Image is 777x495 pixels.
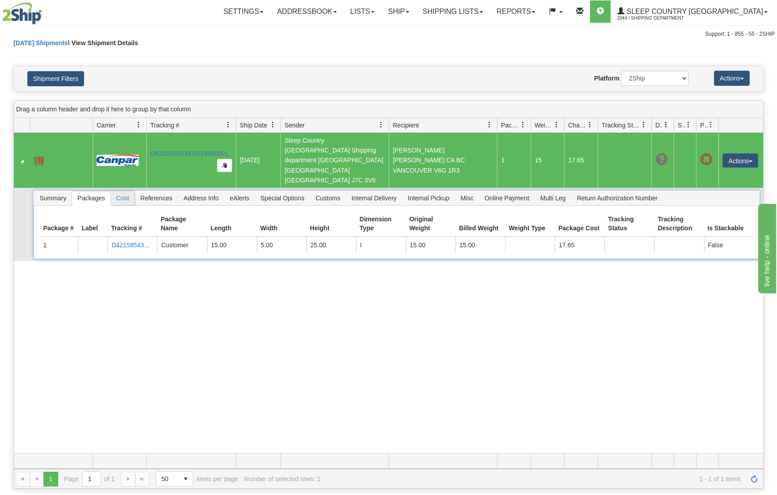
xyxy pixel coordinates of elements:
span: Weight [535,121,553,130]
iframe: chat widget [756,202,776,293]
span: Carrier [97,121,116,130]
a: Weight filter column settings [549,117,564,132]
td: Customer [157,237,207,253]
span: Tracking # [150,121,179,130]
span: Special Options [255,191,310,205]
button: Actions [722,153,758,168]
span: Address Info [178,191,224,205]
span: Return Authorization Number [572,191,663,205]
td: False [704,237,754,253]
a: Ship Date filter column settings [265,117,280,132]
th: Dimension Type [356,211,406,237]
span: 50 [161,474,173,483]
img: 14 - Canpar [97,155,139,166]
span: Misc [455,191,479,205]
label: Platform [594,74,620,83]
a: Ship [381,0,416,23]
td: 15.00 [455,237,505,253]
span: Sleep Country [GEOGRAPHIC_DATA] [624,8,763,15]
a: Addressbook [270,0,344,23]
a: Recipient filter column settings [482,117,497,132]
a: Shipment Issues filter column settings [681,117,696,132]
td: 17.65 [555,237,604,253]
span: Tracking Status [602,121,641,130]
span: Pickup Not Assigned [700,153,713,166]
a: Pickup Status filter column settings [703,117,718,132]
span: \ View Shipment Details [68,39,138,47]
th: Tracking Status [604,211,654,237]
a: Refresh [747,472,761,486]
span: Cost [111,191,135,205]
span: Pickup Status [700,121,708,130]
span: Recipient [393,121,419,130]
td: 1 [39,237,78,253]
span: 1 - 1 of 1 items [327,475,741,482]
span: Ship Date [240,121,267,130]
td: 25.00 [306,237,356,253]
span: Online Payment [479,191,535,205]
span: Page sizes drop down [156,471,193,487]
td: 5.00 [257,237,306,253]
span: select [178,472,193,486]
span: Packages [501,121,520,130]
span: Unknown [655,153,668,166]
span: 2044 / Shipping department [617,14,684,23]
th: Width [257,211,306,237]
span: Multi Leg [535,191,571,205]
a: Sender filter column settings [374,117,389,132]
th: Package Name [157,211,207,237]
td: Sleep Country [GEOGRAPHIC_DATA] Shipping department [GEOGRAPHIC_DATA] [GEOGRAPHIC_DATA] [GEOGRAPH... [280,133,389,188]
a: Reports [490,0,542,23]
a: Shipping lists [416,0,490,23]
th: Tracking # [107,211,157,237]
button: Actions [714,71,750,86]
td: [DATE] [236,133,280,188]
th: Label [78,211,107,237]
th: Height [306,211,356,237]
th: Length [207,211,257,237]
th: Original Weight [406,211,455,237]
div: grid grouping header [14,101,763,118]
td: I [356,237,406,253]
a: Collapse [17,157,26,165]
td: 15.00 [406,237,455,253]
input: Page 1 [83,472,101,486]
a: Lists [344,0,381,23]
th: Tracking Description [654,211,704,237]
span: Page 1 [43,472,58,486]
th: Package Cost [555,211,604,237]
a: Tracking Status filter column settings [636,117,651,132]
a: Label [34,152,43,167]
a: Settings [217,0,270,23]
td: 17.65 [564,133,598,188]
td: 15.00 [207,237,257,253]
span: Summary [34,191,72,205]
th: Billed Weight [455,211,505,237]
div: Number of selected rows: 1 [244,475,320,482]
a: D421585430000013690001 [111,241,189,249]
span: References [135,191,178,205]
td: 15 [531,133,564,188]
a: Packages filter column settings [515,117,531,132]
span: Internal Delivery [346,191,402,205]
a: [DATE] Shipments [13,39,68,47]
span: Page of 1 [64,471,115,487]
td: 1 [497,133,531,188]
a: Sleep Country [GEOGRAPHIC_DATA] 2044 / Shipping department [611,0,774,23]
div: live help - online [7,5,83,16]
a: Charge filter column settings [582,117,598,132]
th: Package # [39,211,78,237]
span: items per page [156,471,238,487]
span: Customs [310,191,345,205]
span: Packages [72,191,110,205]
img: logo2044.jpg [2,2,42,25]
span: eAlerts [225,191,255,205]
button: Shipment Filters [27,71,84,86]
div: Support: 1 - 855 - 55 - 2SHIP [2,30,775,38]
span: Charge [568,121,587,130]
th: Weight Type [505,211,555,237]
a: Tracking # filter column settings [221,117,236,132]
span: Delivery Status [655,121,663,130]
td: [PERSON_NAME] [PERSON_NAME] CA BC VANCOUVER V6G 1R3 [389,133,497,188]
a: Carrier filter column settings [131,117,146,132]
